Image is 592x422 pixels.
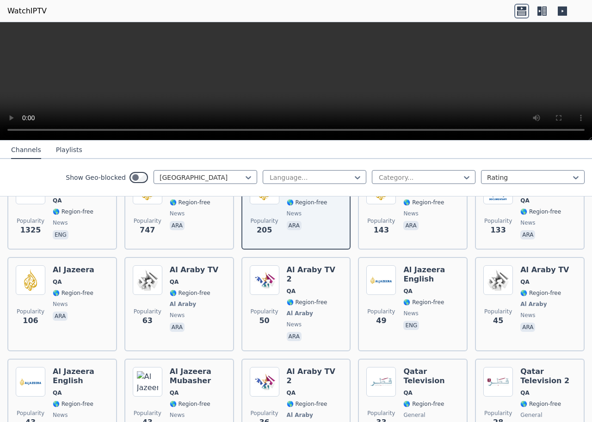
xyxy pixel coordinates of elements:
span: news [287,210,302,217]
span: QA [520,278,530,286]
span: QA [53,389,62,397]
img: Al Araby TV [133,265,162,295]
span: QA [170,278,179,286]
img: Qatar Television [366,367,396,397]
p: ara [520,230,535,239]
img: Al Araby TV 2 [250,367,279,397]
h6: Al Jazeera English [53,367,109,385]
span: 🌎 Region-free [403,400,444,408]
h6: Al Araby TV [170,265,218,275]
img: Qatar Television 2 [483,367,513,397]
h6: Al Araby TV 2 [287,367,343,385]
span: QA [287,389,296,397]
span: Popularity [134,410,161,417]
span: Popularity [367,308,395,315]
span: 45 [493,315,503,326]
span: 133 [490,225,506,236]
span: Al Araby [287,411,313,419]
span: Popularity [17,217,44,225]
span: news [53,300,68,308]
span: 🌎 Region-free [403,199,444,206]
span: 🌎 Region-free [287,400,327,408]
button: Playlists [56,141,82,159]
span: QA [520,389,530,397]
span: Popularity [134,217,161,225]
button: Channels [11,141,41,159]
span: QA [403,287,413,295]
h6: Al Araby TV 2 [287,265,343,284]
span: news [403,310,418,317]
p: eng [53,230,68,239]
span: news [170,411,185,419]
span: 747 [140,225,155,236]
span: 🌎 Region-free [520,289,561,297]
p: eng [403,321,419,330]
h6: Al Jazeera [53,265,94,275]
p: ara [170,323,185,332]
img: Al Jazeera English [16,367,45,397]
span: 🌎 Region-free [287,199,327,206]
span: news [287,321,302,328]
span: 🌎 Region-free [287,299,327,306]
p: ara [520,323,535,332]
span: Al Araby [170,300,196,308]
span: 49 [376,315,386,326]
img: Al Jazeera English [366,265,396,295]
span: Popularity [367,410,395,417]
span: news [53,219,68,226]
span: Popularity [17,410,44,417]
span: news [403,210,418,217]
span: QA [287,287,296,295]
img: Al Araby TV 2 [250,265,279,295]
h6: Al Jazeera English [403,265,459,284]
p: ara [53,312,68,321]
span: Popularity [484,308,512,315]
span: QA [53,197,62,204]
span: Popularity [251,308,278,315]
h6: Al Jazeera Mubasher [170,367,226,385]
span: news [520,312,535,319]
span: news [170,210,185,217]
span: 🌎 Region-free [53,400,93,408]
span: 🌎 Region-free [170,289,210,297]
p: ara [170,221,185,230]
span: 63 [142,315,153,326]
span: news [170,312,185,319]
span: general [520,411,542,419]
span: 🌎 Region-free [53,208,93,215]
h6: Qatar Television 2 [520,367,576,385]
p: ara [287,221,302,230]
span: QA [170,389,179,397]
span: QA [403,389,413,397]
a: WatchIPTV [7,6,47,17]
h6: Qatar Television [403,367,459,385]
span: general [403,411,425,419]
label: Show Geo-blocked [66,173,126,182]
p: ara [403,221,418,230]
span: 205 [257,225,272,236]
span: 143 [374,225,389,236]
span: QA [53,278,62,286]
h6: Al Araby TV [520,265,569,275]
span: news [53,411,68,419]
span: Al Araby [287,310,313,317]
img: Al Araby TV [483,265,513,295]
img: Al Jazeera Mubasher [133,367,162,397]
span: 🌎 Region-free [53,289,93,297]
span: 50 [259,315,269,326]
span: Popularity [251,217,278,225]
span: 🌎 Region-free [403,299,444,306]
span: news [520,219,535,226]
span: Popularity [367,217,395,225]
span: Popularity [484,217,512,225]
span: QA [520,197,530,204]
span: 106 [23,315,38,326]
span: Popularity [134,308,161,315]
span: 🌎 Region-free [170,400,210,408]
span: 🌎 Region-free [170,199,210,206]
span: 1325 [20,225,41,236]
span: Al Araby [520,300,547,308]
span: 🌎 Region-free [520,208,561,215]
span: Popularity [17,308,44,315]
span: Popularity [251,410,278,417]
